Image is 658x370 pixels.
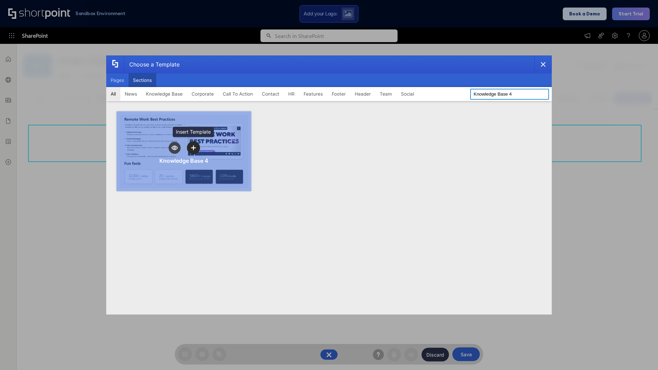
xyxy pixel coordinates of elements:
button: All [106,87,120,101]
button: Social [397,87,418,101]
button: News [120,87,142,101]
button: Features [299,87,327,101]
button: Knowledge Base [142,87,187,101]
div: Knowledge Base 4 [159,157,208,164]
div: template selector [106,56,552,314]
button: HR [284,87,299,101]
button: Corporate [187,87,218,101]
button: Sections [129,73,156,87]
button: Header [350,87,375,101]
button: Call To Action [218,87,257,101]
button: Team [375,87,397,101]
button: Contact [257,87,284,101]
iframe: Chat Widget [624,337,658,370]
div: Choose a Template [124,56,180,73]
button: Pages [106,73,129,87]
button: Footer [327,87,350,101]
input: Search [470,89,549,100]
